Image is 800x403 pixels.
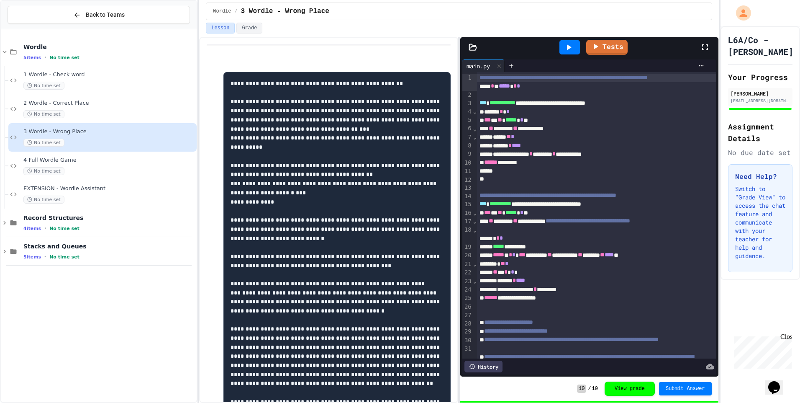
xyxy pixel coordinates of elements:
[473,218,477,225] span: Fold line
[464,361,503,372] div: History
[23,82,64,90] span: No time set
[462,108,473,116] div: 4
[23,55,41,60] span: 5 items
[23,214,195,222] span: Record Structures
[462,74,473,91] div: 1
[86,10,125,19] span: Back to Teams
[49,55,79,60] span: No time set
[462,142,473,150] div: 8
[731,98,790,104] div: [EMAIL_ADDRESS][DOMAIN_NAME]
[462,91,473,99] div: 2
[577,385,586,393] span: 10
[23,243,195,250] span: Stacks and Queues
[44,54,46,61] span: •
[23,128,195,135] span: 3 Wordle - Wrong Place
[586,40,628,55] a: Tests
[23,71,195,78] span: 1 Wordle - Check word
[462,286,473,294] div: 24
[462,217,473,226] div: 17
[23,43,195,51] span: Wordle
[241,6,329,16] span: 3 Wordle - Wrong Place
[473,125,477,132] span: Fold line
[462,59,505,72] div: main.py
[473,108,477,115] span: Fold line
[462,269,473,277] div: 22
[473,134,477,140] span: Fold line
[462,176,473,184] div: 12
[23,254,41,260] span: 5 items
[765,369,792,395] iframe: chat widget
[462,303,473,311] div: 26
[728,71,792,83] h2: Your Progress
[462,209,473,217] div: 16
[213,8,231,15] span: Wordle
[473,209,477,216] span: Fold line
[735,171,785,181] h3: Need Help?
[462,336,473,345] div: 30
[728,121,792,144] h2: Assignment Details
[462,184,473,192] div: 13
[8,6,190,24] button: Back to Teams
[49,254,79,260] span: No time set
[234,8,237,15] span: /
[462,243,473,251] div: 19
[462,167,473,176] div: 11
[23,110,64,118] span: No time set
[462,328,473,336] div: 29
[666,385,705,392] span: Submit Answer
[462,133,473,142] div: 7
[3,3,58,53] div: Chat with us now!Close
[206,23,235,34] button: Lesson
[462,311,473,320] div: 27
[44,253,46,260] span: •
[592,385,598,392] span: 10
[462,226,473,243] div: 18
[462,116,473,124] div: 5
[728,147,792,158] div: No due date set
[588,385,591,392] span: /
[462,150,473,158] div: 9
[462,192,473,201] div: 14
[462,99,473,108] div: 3
[473,278,477,284] span: Fold line
[23,100,195,107] span: 2 Wordle - Correct Place
[462,294,473,302] div: 25
[49,226,79,231] span: No time set
[462,200,473,209] div: 15
[23,157,195,164] span: 4 Full Wordle Game
[735,185,785,260] p: Switch to "Grade View" to access the chat feature and communicate with your teacher for help and ...
[473,261,477,267] span: Fold line
[728,34,793,57] h1: L6A/Co - [PERSON_NAME]
[727,3,753,23] div: My Account
[23,185,195,192] span: EXTENSION - Wordle Assistant
[462,260,473,269] div: 21
[462,345,473,362] div: 31
[236,23,262,34] button: Grade
[731,333,792,369] iframe: chat widget
[605,382,655,396] button: View grade
[731,90,790,97] div: [PERSON_NAME]
[473,227,477,233] span: Fold line
[462,277,473,286] div: 23
[462,62,494,70] div: main.py
[44,225,46,232] span: •
[462,320,473,328] div: 28
[462,159,473,167] div: 10
[462,251,473,260] div: 20
[23,167,64,175] span: No time set
[659,382,712,395] button: Submit Answer
[23,226,41,231] span: 4 items
[23,139,64,147] span: No time set
[462,124,473,133] div: 6
[23,196,64,204] span: No time set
